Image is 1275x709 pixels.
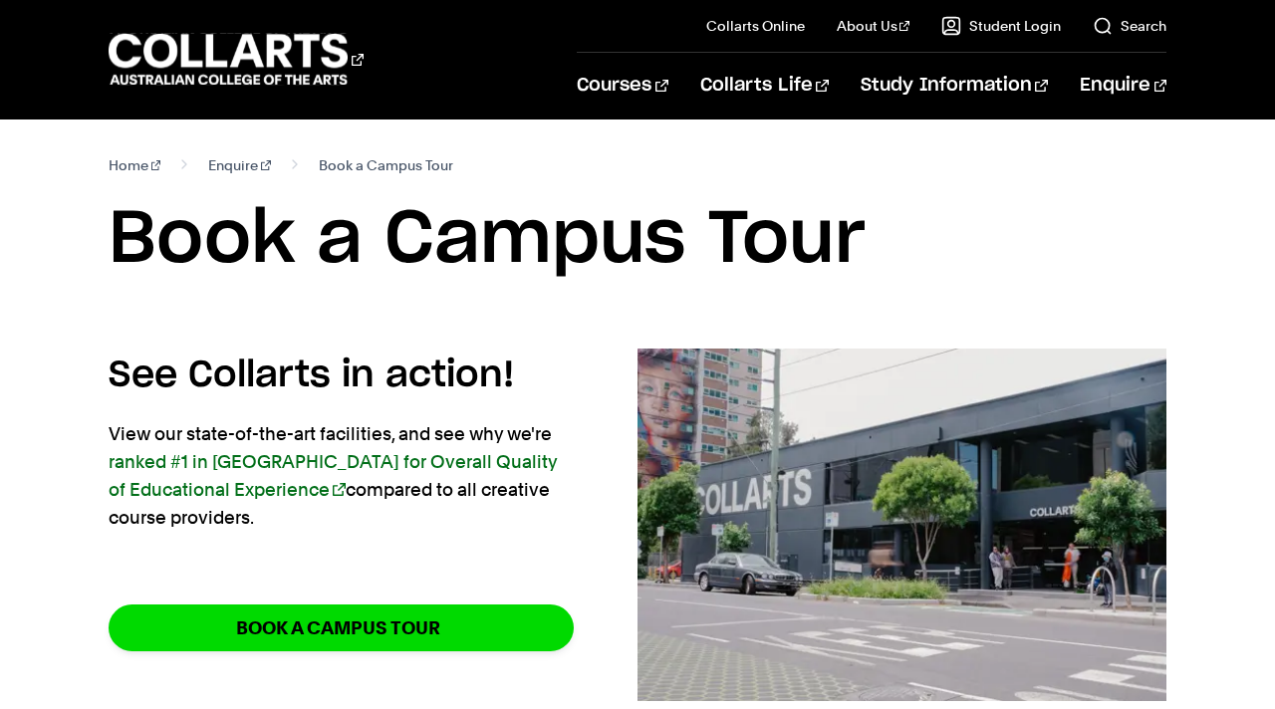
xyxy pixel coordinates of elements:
a: Student Login [941,16,1061,36]
a: About Us [837,16,910,36]
span: Book a Campus Tour [319,151,453,179]
a: Study Information [861,53,1048,118]
div: Go to homepage [109,31,364,88]
a: Home [109,151,161,179]
a: Collarts Online [706,16,805,36]
strong: BOOK A CAMPUS TOUR [236,616,440,639]
a: Enquire [1080,53,1166,118]
a: Search [1093,16,1166,36]
a: Courses [577,53,667,118]
h1: Book a Campus Tour [109,195,1166,285]
p: View our state-of-the-art facilities, and see why we're compared to all creative course providers. [109,420,574,532]
a: Collarts Life [700,53,829,118]
a: ranked #1 in [GEOGRAPHIC_DATA] for Overall Quality of Educational Experience [109,451,557,500]
h4: See Collarts in action! [109,349,574,402]
a: BOOK A CAMPUS TOUR [109,604,574,651]
a: Enquire [208,151,271,179]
